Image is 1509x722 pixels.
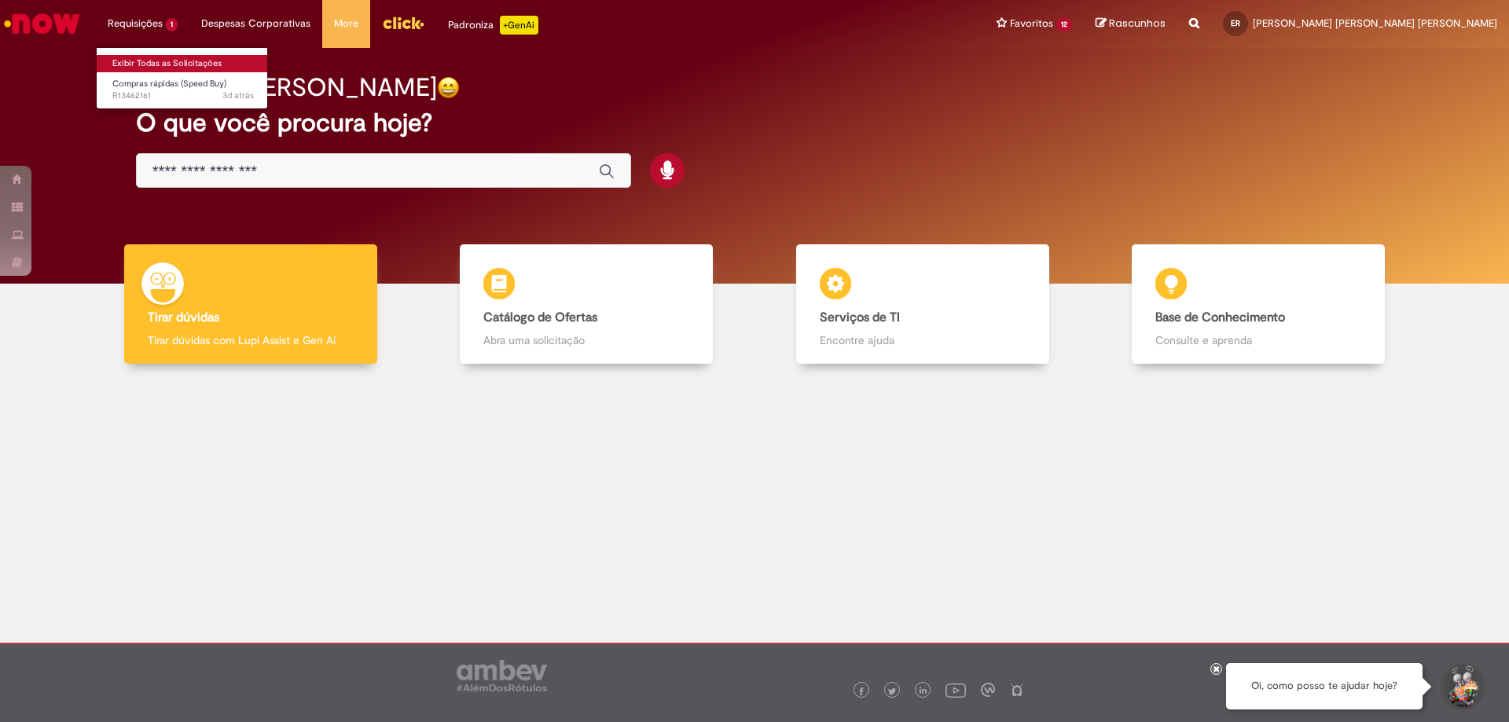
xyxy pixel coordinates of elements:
[437,76,460,99] img: happy-face.png
[166,18,178,31] span: 1
[112,90,254,102] span: R13462161
[820,332,1026,348] p: Encontre ajuda
[136,109,1374,137] h2: O que você procura hoje?
[1109,16,1166,31] span: Rascunhos
[1056,18,1072,31] span: 12
[857,687,865,695] img: logo_footer_facebook.png
[1091,244,1427,365] a: Base de Conhecimento Consulte e aprenda
[981,683,995,697] img: logo_footer_workplace.png
[483,332,689,348] p: Abra uma solicitação
[1096,16,1166,31] a: Rascunhos
[1226,663,1423,709] div: Oi, como posso te ajudar hoje?
[83,244,419,365] a: Tirar dúvidas Tirar dúvidas com Lupi Assist e Gen Ai
[148,310,219,325] b: Tirar dúvidas
[1155,310,1285,325] b: Base de Conhecimento
[754,244,1091,365] a: Serviços de TI Encontre ajuda
[112,78,226,90] span: Compras rápidas (Speed Buy)
[334,16,358,31] span: More
[457,660,547,691] img: logo_footer_ambev_rotulo_gray.png
[1253,16,1497,30] span: [PERSON_NAME] [PERSON_NAME] [PERSON_NAME]
[1010,683,1024,697] img: logo_footer_naosei.png
[108,16,163,31] span: Requisições
[382,11,424,35] img: click_logo_yellow_360x200.png
[920,687,927,696] img: logo_footer_linkedin.png
[1155,332,1361,348] p: Consulte e aprenda
[500,16,538,35] p: +GenAi
[201,16,310,31] span: Despesas Corporativas
[448,16,538,35] div: Padroniza
[1231,18,1240,28] span: ER
[97,75,270,104] a: Aberto R13462161 : Compras rápidas (Speed Buy)
[222,90,254,101] time: 29/08/2025 12:21:59
[2,8,83,39] img: ServiceNow
[97,55,270,72] a: Exibir Todas as Solicitações
[1010,16,1053,31] span: Favoritos
[483,310,597,325] b: Catálogo de Ofertas
[148,332,354,348] p: Tirar dúvidas com Lupi Assist e Gen Ai
[820,310,900,325] b: Serviços de TI
[136,74,437,101] h2: Bom dia, [PERSON_NAME]
[222,90,254,101] span: 3d atrás
[419,244,755,365] a: Catálogo de Ofertas Abra uma solicitação
[96,47,268,109] ul: Requisições
[945,680,966,700] img: logo_footer_youtube.png
[1438,663,1485,710] button: Iniciar Conversa de Suporte
[888,687,896,695] img: logo_footer_twitter.png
